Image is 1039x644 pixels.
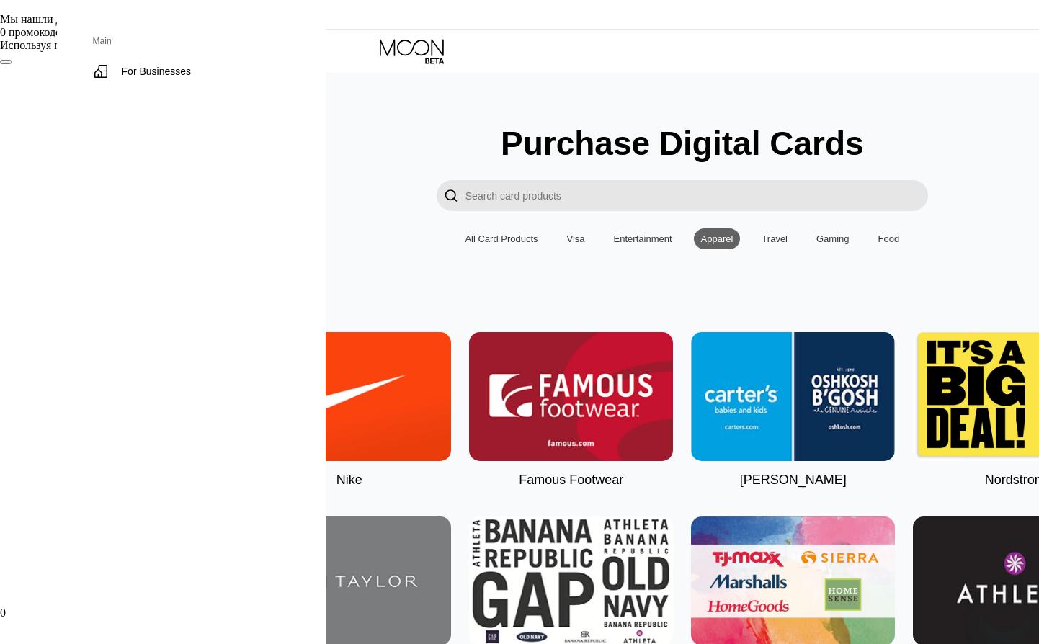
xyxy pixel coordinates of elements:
[981,586,1027,632] iframe: Кнопка запуска окна обмена сообщениями
[336,473,362,488] div: Nike
[614,233,672,244] div: Entertainment
[701,233,733,244] div: Apparel
[116,56,220,86] div: For Businesses
[762,233,788,244] div: Travel
[809,228,857,249] div: Gaming
[465,233,538,244] div: All Card Products
[501,124,864,163] div: Purchase Digital Cards
[816,233,850,244] div: Gaming
[122,66,191,77] div: For Businesses
[93,36,290,46] div: Main
[560,228,592,249] div: Visa
[754,228,795,249] div: Travel
[607,228,679,249] div: Entertainment
[871,228,907,249] div: Food
[740,473,847,488] div: [PERSON_NAME]
[878,233,900,244] div: Food
[465,180,928,211] input: Search card products
[437,180,465,211] div: 
[444,187,458,204] div: 
[458,228,545,249] div: All Card Products
[519,473,623,488] div: Famous Footwear
[567,233,585,244] div: Visa
[694,228,741,249] div: Apparel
